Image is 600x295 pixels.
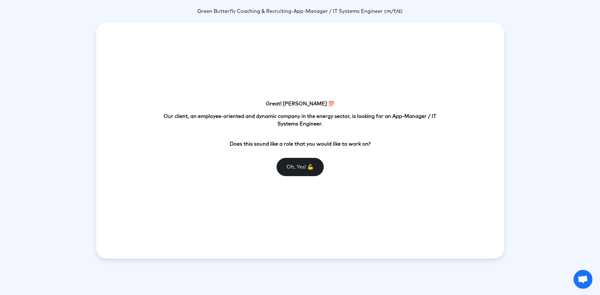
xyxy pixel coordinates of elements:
button: Oh, Yes! 💪 [277,158,324,176]
p: Does this sound like a role that you would like to work on? [154,133,446,148]
p: Our client, an employee-oriented and dynamic company in the energy sector, is looking for an App-... [154,113,446,128]
p: Great! [PERSON_NAME] 💯 [154,100,446,108]
p: - [96,8,504,15]
span: Green Butterfly Coaching & Recruiting [197,9,291,14]
span: App-Manager / IT Systems Engineer (m/f/d) [294,9,403,14]
a: Open chat [574,270,592,289]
